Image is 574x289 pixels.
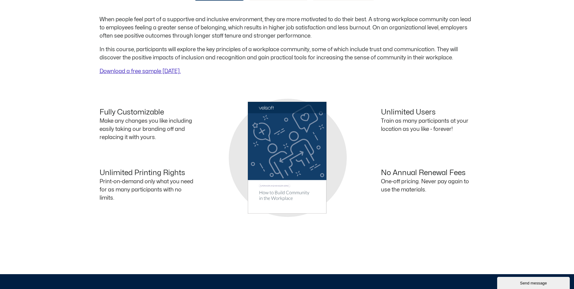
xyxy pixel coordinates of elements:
h4: Unlimited Printing Rights [100,169,193,178]
iframe: chat widget [497,276,571,289]
p: Print-on-demand only what you need for as many participants with no limits. [100,178,193,202]
p: In this course, participants will explore the key principles of a workplace community, some of wh... [100,45,475,62]
p: One-off pricing. Never pay again to use the materials. [381,178,475,194]
p: When people feel part of a supportive and inclusive environment, they are more motivated to do th... [100,15,475,40]
a: Download a free sample [DATE]. [100,69,181,74]
h4: No Annual Renewal Fees [381,169,475,178]
h4: Fully Customizable [100,108,193,117]
h4: Unlimited Users [381,108,475,117]
img: s2340.svg [248,102,326,214]
p: Train as many participants at your location as you like - forever! [381,117,475,133]
p: Make any changes you like including easily taking our branding off and replacing it with yours. [100,117,193,141]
